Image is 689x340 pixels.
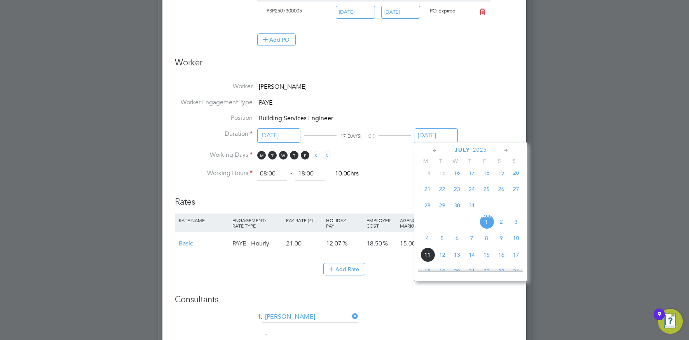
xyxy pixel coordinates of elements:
span: 18 [420,264,435,279]
span: 29 [435,198,450,213]
span: 15.00 [400,240,415,247]
span: 25 [479,182,494,196]
span: 3 [509,214,523,229]
input: Select one [381,6,420,19]
input: Search for... [262,311,358,323]
span: 15 [479,247,494,262]
span: 10.00hrs [331,170,359,177]
span: 1 [479,214,494,229]
span: 20 [509,165,523,180]
span: PSP2507300005 [267,7,302,14]
span: F [477,158,492,165]
input: 17:00 [295,167,325,181]
span: T [268,151,277,159]
button: Open Resource Center, 9 new notifications [658,309,683,334]
div: Holiday Pay [324,214,364,232]
span: 14 [464,247,479,262]
span: 16 [494,247,509,262]
input: 08:00 [257,167,287,181]
h3: Rates [175,189,514,208]
div: PAYE - Hourly [230,232,284,255]
span: 13 [450,247,464,262]
span: F [301,151,309,159]
span: 12.07 [326,240,342,247]
span: Basic [179,240,193,247]
div: - [265,331,514,339]
span: PO Expired [430,7,455,14]
span: W [279,151,288,159]
span: 17 [509,247,523,262]
span: 30 [450,198,464,213]
div: Agency Markup [398,214,438,232]
span: W [448,158,462,165]
label: Working Hours [175,169,253,177]
span: 23 [450,182,464,196]
span: 7 [464,231,479,245]
span: 26 [494,182,509,196]
span: 20 [450,264,464,279]
span: 8 [479,231,494,245]
button: Add PO [257,33,296,46]
span: 18.50 [366,240,382,247]
span: 24 [509,264,523,279]
button: Add Rate [323,263,365,275]
span: 17 DAYS [340,133,360,139]
label: Position [175,114,253,122]
span: 5 [435,231,450,245]
span: 23 [494,264,509,279]
span: 27 [509,182,523,196]
span: 21 [420,182,435,196]
span: 6 [450,231,464,245]
div: 21.00 [284,232,324,255]
span: S [492,158,507,165]
span: PAYE [259,99,272,107]
label: Duration [175,130,253,138]
span: 31 [464,198,479,213]
span: S [312,151,320,159]
span: ‐ [289,170,294,177]
span: [PERSON_NAME] [259,83,307,91]
input: Select one [336,6,375,19]
span: Building Services Engineer [259,115,333,123]
span: 4 [420,231,435,245]
div: 9 [658,314,661,324]
div: Rate Name [177,214,230,227]
span: 18 [479,165,494,180]
span: S [323,151,331,159]
span: Aug [479,214,494,218]
span: 22 [435,182,450,196]
span: M [257,151,266,159]
span: ( + 0 ) [360,132,375,139]
span: 12 [435,247,450,262]
span: 9 [494,231,509,245]
span: 21 [464,264,479,279]
span: S [507,158,522,165]
li: 1. [175,311,514,331]
div: Employer Cost [365,214,398,232]
span: July [455,147,470,153]
div: Pay Rate (£) [284,214,324,227]
span: 24 [464,182,479,196]
label: Worker Engagement Type [175,98,253,107]
span: 28 [420,198,435,213]
h3: Consultants [175,294,514,305]
span: T [433,158,448,165]
div: Engagement/ Rate Type [230,214,284,232]
h3: Worker [175,57,514,75]
span: T [462,158,477,165]
span: 17 [464,165,479,180]
input: Select one [415,128,458,143]
span: 2025 [473,147,487,153]
span: 11 [420,247,435,262]
input: Select one [257,128,300,143]
span: T [290,151,298,159]
span: 22 [479,264,494,279]
span: 10 [509,231,523,245]
span: 2 [494,214,509,229]
span: 14 [420,165,435,180]
span: 15 [435,165,450,180]
label: Worker [175,82,253,91]
label: Working Days [175,151,253,159]
span: 19 [435,264,450,279]
span: 19 [494,165,509,180]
